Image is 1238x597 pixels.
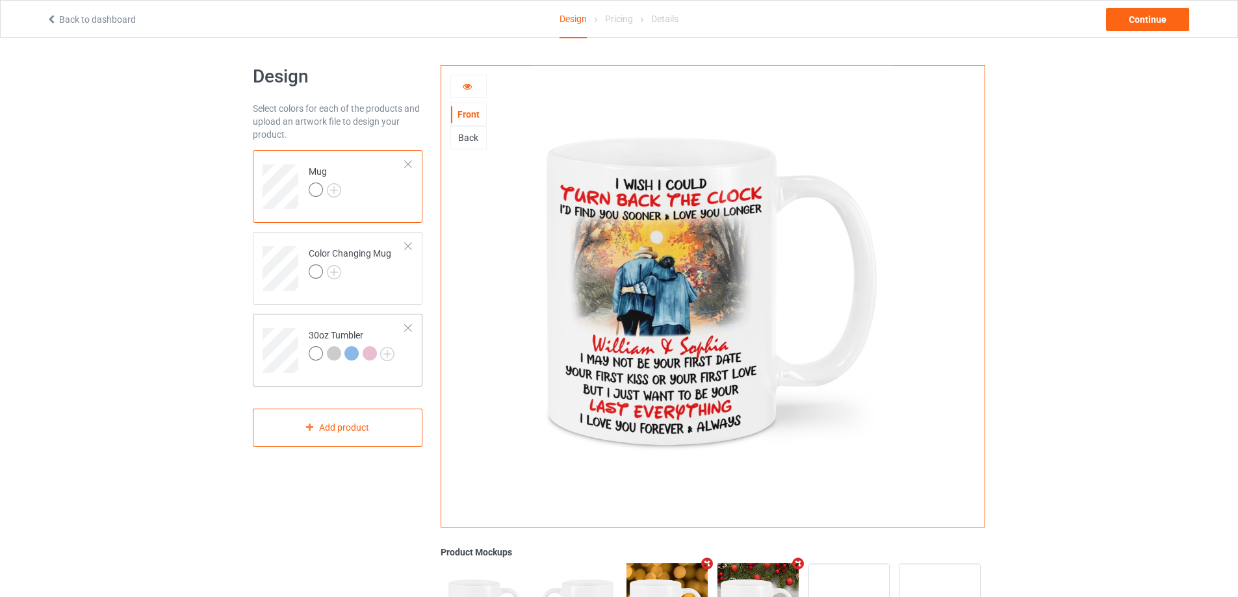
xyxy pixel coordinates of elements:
div: 30oz Tumbler [253,314,422,387]
div: Mug [309,165,341,196]
img: svg+xml;base64,PD94bWwgdmVyc2lvbj0iMS4wIiBlbmNvZGluZz0iVVRGLTgiPz4KPHN2ZyB3aWR0aD0iMjJweCIgaGVpZ2... [327,183,341,197]
div: Front [451,108,486,121]
h1: Design [253,65,422,88]
div: Product Mockups [441,546,985,559]
div: Back [451,131,486,144]
div: 30oz Tumbler [309,329,394,360]
div: Color Changing Mug [253,232,422,305]
div: Add product [253,409,422,447]
div: Mug [253,150,422,223]
div: Design [560,1,587,38]
div: Continue [1106,8,1189,31]
i: Remove mockup [790,557,806,570]
img: svg+xml;base64,PD94bWwgdmVyc2lvbj0iMS4wIiBlbmNvZGluZz0iVVRGLTgiPz4KPHN2ZyB3aWR0aD0iMjJweCIgaGVpZ2... [327,265,341,279]
i: Remove mockup [699,557,716,570]
div: Pricing [605,1,633,37]
div: Select colors for each of the products and upload an artwork file to design your product. [253,102,422,141]
div: Color Changing Mug [309,247,391,278]
a: Back to dashboard [46,14,136,25]
div: Details [651,1,678,37]
img: svg+xml;base64,PD94bWwgdmVyc2lvbj0iMS4wIiBlbmNvZGluZz0iVVRGLTgiPz4KPHN2ZyB3aWR0aD0iMjJweCIgaGVpZ2... [380,347,394,361]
